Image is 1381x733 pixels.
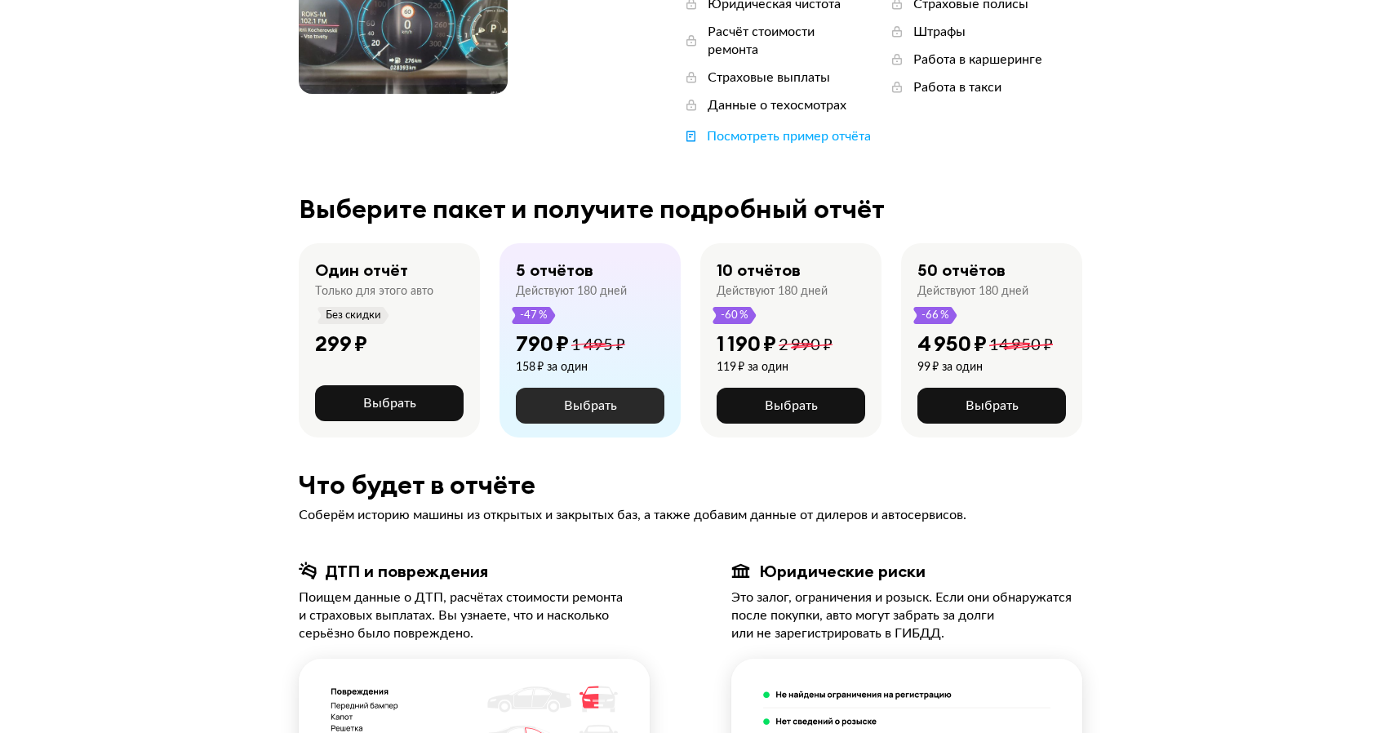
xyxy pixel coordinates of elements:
span: Без скидки [325,307,382,324]
div: Работа в такси [913,78,1001,96]
span: Выбрать [564,399,617,412]
div: Штрафы [913,23,966,41]
div: 299 ₽ [315,331,367,357]
span: Выбрать [363,397,416,410]
div: Только для этого авто [315,284,433,299]
a: Посмотреть пример отчёта [683,127,871,145]
div: Выберите пакет и получите подробный отчёт [299,194,1082,224]
button: Выбрать [315,385,464,421]
span: -47 % [519,307,548,324]
div: 119 ₽ за один [717,360,833,375]
div: ДТП и повреждения [325,561,488,582]
div: Действуют 180 дней [717,284,828,299]
span: 1 495 ₽ [571,337,625,353]
div: 4 950 ₽ [917,331,987,357]
span: 14 950 ₽ [989,337,1053,353]
div: 1 190 ₽ [717,331,776,357]
div: Поищем данные о ДТП, расчётах стоимости ремонта и страховых выплатах. Вы узнаете, что и насколько... [299,589,650,642]
div: Соберём историю машины из открытых и закрытых баз, а также добавим данные от дилеров и автосервисов. [299,506,1082,524]
div: Действуют 180 дней [516,284,627,299]
div: 10 отчётов [717,260,801,281]
div: Юридические риски [759,561,926,582]
div: 790 ₽ [516,331,569,357]
button: Выбрать [516,388,664,424]
div: Один отчёт [315,260,408,281]
div: Действуют 180 дней [917,284,1028,299]
span: 2 990 ₽ [779,337,833,353]
span: Выбрать [966,399,1019,412]
span: -66 % [921,307,950,324]
div: 5 отчётов [516,260,593,281]
div: 50 отчётов [917,260,1006,281]
button: Выбрать [917,388,1066,424]
button: Выбрать [717,388,865,424]
div: Это залог, ограничения и розыск. Если они обнаружатся после покупки, авто могут забрать за долги ... [731,589,1082,642]
div: Работа в каршеринге [913,51,1042,69]
div: Расчёт стоимости ремонта [708,23,856,59]
span: -60 % [720,307,749,324]
div: 99 ₽ за один [917,360,1053,375]
div: 158 ₽ за один [516,360,625,375]
div: Страховые выплаты [708,69,830,87]
div: Посмотреть пример отчёта [707,127,871,145]
div: Данные о техосмотрах [708,96,846,114]
div: Что будет в отчёте [299,470,1082,500]
span: Выбрать [765,399,818,412]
